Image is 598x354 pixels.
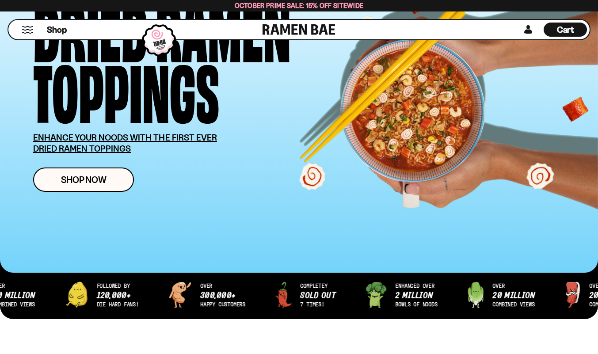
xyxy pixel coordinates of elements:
span: October Prime Sale: 15% off Sitewide [235,1,364,10]
u: ENHANCE YOUR NOODS WITH THE FIRST EVER DRIED RAMEN TOPPINGS [33,132,217,154]
span: Shop Now [61,175,107,184]
a: Shop Now [33,167,134,192]
a: Shop [47,23,67,37]
div: Toppings [33,58,219,119]
span: Cart [557,24,574,35]
span: Shop [47,24,67,36]
div: Cart [544,20,587,39]
button: Mobile Menu Trigger [22,26,34,34]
